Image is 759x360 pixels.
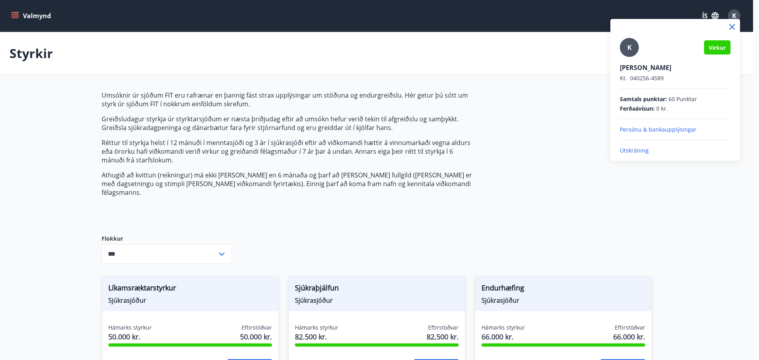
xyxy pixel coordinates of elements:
[620,74,731,82] p: 040256-4589
[656,105,668,113] span: 0 kr.
[620,147,731,155] p: Útskráning
[627,43,632,52] span: K
[620,63,731,72] p: [PERSON_NAME]
[668,95,697,103] span: 60 Punktar
[620,126,731,134] p: Persónu & bankaupplýsingar
[709,44,726,51] span: Virkur
[620,95,667,103] span: Samtals punktar :
[620,105,655,113] span: Ferðaávísun :
[620,74,627,82] span: Kt.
